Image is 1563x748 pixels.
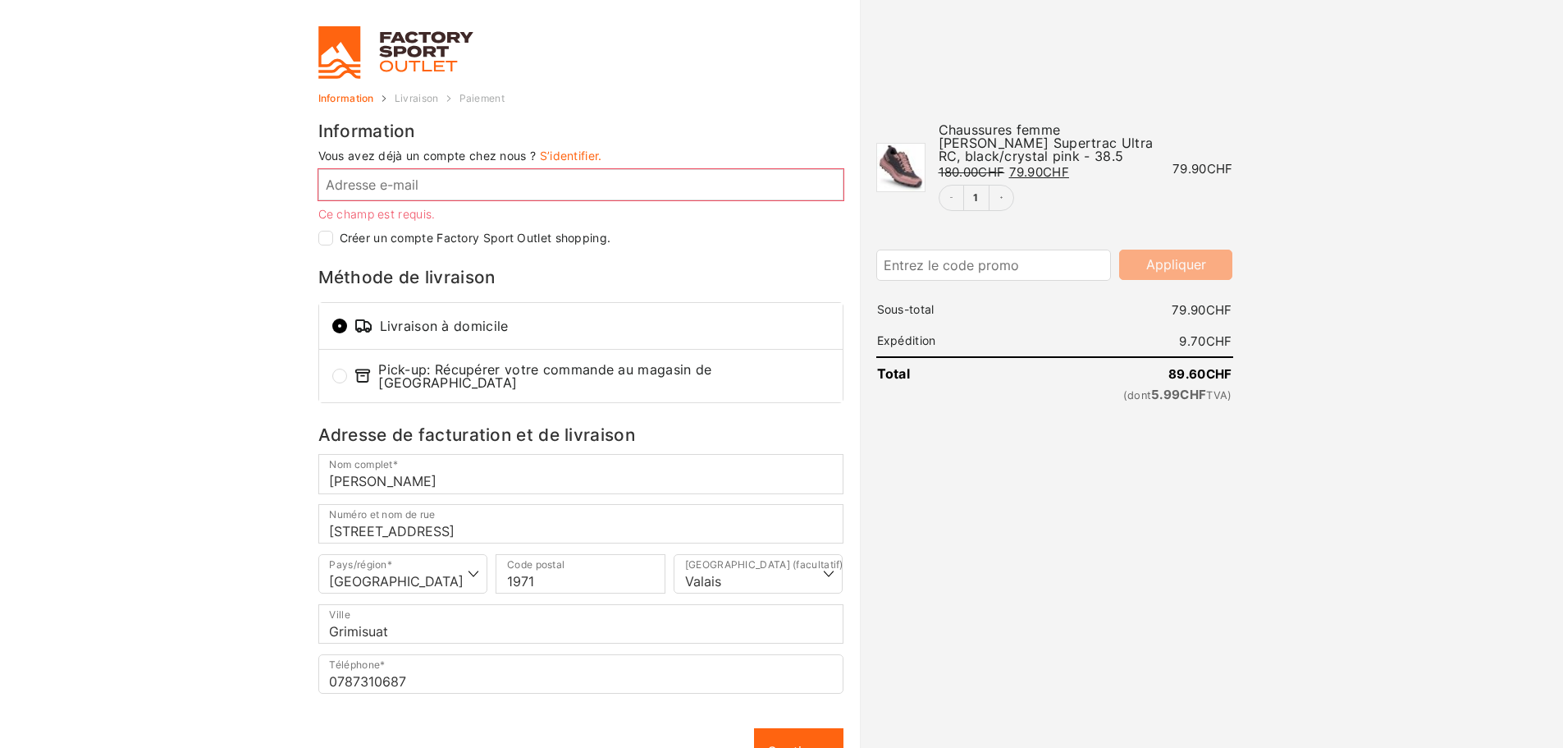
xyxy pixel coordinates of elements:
[1172,302,1232,318] bdi: 79.90
[876,250,1112,281] input: Entrez le code promo
[1180,387,1206,402] span: CHF
[318,149,537,163] span: Vous avez déjà un compte chez nous ?
[496,554,665,594] input: Code postal
[996,388,1232,402] small: (dont TVA)
[939,164,1005,180] bdi: 180.00
[354,363,829,389] span: Pick-up: Récupérer votre commande au magasin de [GEOGRAPHIC_DATA]
[989,186,1013,210] button: Incrément
[1206,366,1232,382] span: CHF
[1043,164,1069,180] span: CHF
[978,164,1004,180] span: CHF
[1151,387,1206,402] span: 5.99
[1206,333,1232,349] span: CHF
[1172,161,1232,177] bdi: 79.90
[876,366,995,381] th: Total
[1009,164,1069,180] bdi: 79.90
[459,94,505,103] a: Paiement
[1168,366,1232,382] bdi: 89.60
[318,454,843,493] input: Nom complet
[1207,161,1233,177] span: CHF
[318,169,843,200] input: Adresse e-mail
[354,316,829,336] span: Livraison à domicile
[318,269,843,287] h3: Méthode de livraison
[939,186,964,210] button: Décrémentation
[340,232,611,244] label: Créer un compte Factory Sport Outlet shopping.
[1179,333,1232,349] bdi: 9.70
[1206,302,1232,318] span: CHF
[318,654,843,694] input: Téléphone
[318,209,843,220] li: Ce champ est requis.
[939,122,1154,164] span: Chaussures femme [PERSON_NAME] Supertrac Ultra RC, black/crystal pink - 38.5
[876,303,995,316] th: Sous-total
[318,504,843,544] input: Numéro et nom de rue
[318,604,843,644] input: Ville
[540,149,602,163] a: S’identifier.
[1119,250,1232,280] button: Appliquer
[964,193,989,203] a: Modifier
[318,123,843,140] h3: Information
[318,94,374,103] a: Information
[318,427,843,444] h3: Adresse de facturation et de livraison
[395,94,439,103] a: Livraison
[876,334,995,347] th: Expédition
